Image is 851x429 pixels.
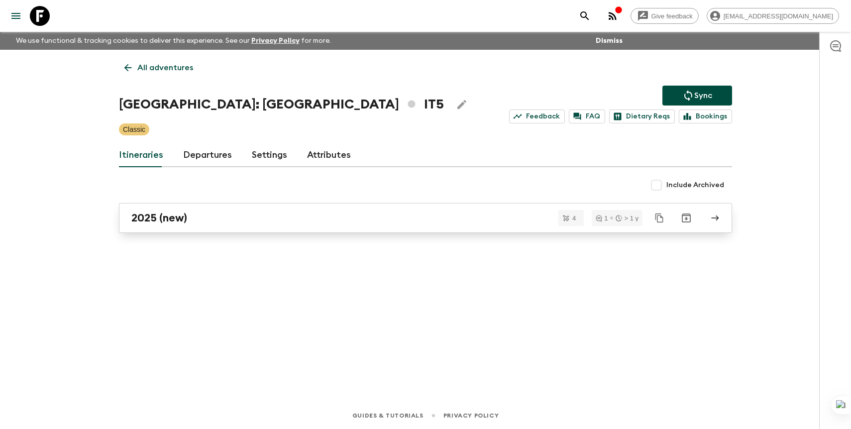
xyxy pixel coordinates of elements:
button: Sync adventure departures to the booking engine [662,86,732,106]
a: Dietary Reqs [609,109,675,123]
a: Give feedback [631,8,699,24]
a: Feedback [509,109,565,123]
div: > 1 y [616,215,638,221]
a: Settings [252,143,287,167]
button: search adventures [575,6,595,26]
a: Itineraries [119,143,163,167]
h1: [GEOGRAPHIC_DATA]: [GEOGRAPHIC_DATA] IT5 [119,95,444,114]
a: Guides & Tutorials [352,410,424,421]
a: Privacy Policy [443,410,499,421]
span: 4 [566,215,582,221]
p: Classic [123,124,145,134]
span: [EMAIL_ADDRESS][DOMAIN_NAME] [718,12,839,20]
span: Include Archived [666,180,724,190]
p: We use functional & tracking cookies to deliver this experience. See our for more. [12,32,335,50]
button: Duplicate [650,209,668,227]
a: Departures [183,143,232,167]
button: menu [6,6,26,26]
button: Dismiss [593,34,625,48]
a: 2025 (new) [119,203,732,233]
a: All adventures [119,58,199,78]
div: 1 [596,215,608,221]
a: Bookings [679,109,732,123]
p: All adventures [137,62,193,74]
span: Give feedback [646,12,698,20]
div: [EMAIL_ADDRESS][DOMAIN_NAME] [707,8,839,24]
a: Attributes [307,143,351,167]
p: Sync [694,90,712,102]
h2: 2025 (new) [131,212,187,224]
button: Archive [676,208,696,228]
button: Edit Adventure Title [452,95,472,114]
a: FAQ [569,109,605,123]
a: Privacy Policy [251,37,300,44]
